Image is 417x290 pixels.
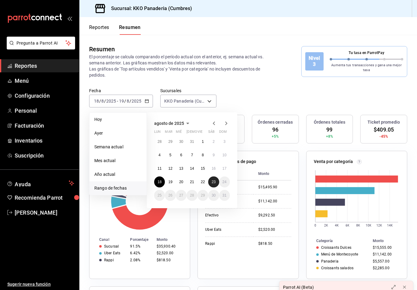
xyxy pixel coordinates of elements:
input: -- [94,99,99,103]
span: Pregunta a Parrot AI [16,40,66,46]
button: 5 de agosto de 2025 [165,150,176,161]
button: 17 de agosto de 2025 [219,163,230,174]
label: Fecha [89,89,153,93]
span: Ayer [94,130,142,136]
button: 31 de julio de 2025 [187,136,197,147]
p: Tu tasa en ParrotPay [330,50,403,56]
abbr: 23 de agosto de 2025 [212,180,216,184]
span: 99 [326,125,332,134]
button: 15 de agosto de 2025 [198,163,208,174]
p: Aumenta tus transacciones y gana una mejor tasa [330,63,403,73]
th: Categoría [306,237,370,244]
div: $818.50 [157,258,180,262]
span: Sugerir nueva función [7,281,74,288]
div: $2,520.00 [258,227,291,232]
button: 29 de agosto de 2025 [198,190,208,201]
span: Inventarios [15,136,74,145]
abbr: 1 de agosto de 2025 [202,140,204,144]
div: $9,292.50 [258,213,291,218]
span: Mes actual [94,158,142,164]
div: Resumen [89,45,115,54]
span: +5% [272,134,279,139]
button: 6 de agosto de 2025 [176,150,187,161]
text: 8K [356,224,360,227]
abbr: 9 de agosto de 2025 [212,153,215,157]
button: 8 de agosto de 2025 [198,150,208,161]
div: Sucursal [104,244,119,248]
div: $15,555.00 [373,245,397,250]
abbr: 5 de agosto de 2025 [169,153,172,157]
h3: Órdenes totales [314,119,346,125]
abbr: 28 de julio de 2025 [158,140,161,144]
button: 30 de julio de 2025 [176,136,187,147]
abbr: jueves [187,130,223,136]
button: 28 de julio de 2025 [154,136,165,147]
abbr: 7 de agosto de 2025 [191,153,193,157]
button: 26 de agosto de 2025 [165,190,176,201]
th: Monto [370,237,407,244]
button: 31 de agosto de 2025 [219,190,230,201]
p: El porcentaje se calcula comparando el período actual con el anterior, ej. semana actual vs. sema... [89,54,275,78]
text: 4K [335,224,339,227]
span: Hoy [94,116,142,123]
abbr: 22 de agosto de 2025 [201,180,205,184]
button: agosto de 2025 [154,120,191,127]
abbr: domingo [219,130,227,136]
abbr: 8 de agosto de 2025 [202,153,204,157]
button: 30 de agosto de 2025 [208,190,219,201]
button: 7 de agosto de 2025 [187,150,197,161]
h3: Sucursal: KKO Panaderia (Cumbres) [106,5,192,12]
div: Rappi [205,241,248,246]
abbr: 26 de agosto de 2025 [168,193,172,198]
span: Ayuda [15,179,66,187]
span: - [117,99,118,103]
div: Croissants salados [321,266,354,270]
span: Semana actual [94,144,142,150]
button: 2 de agosto de 2025 [208,136,219,147]
span: Rango de fechas [94,185,142,191]
div: $11,142.00 [258,199,291,204]
div: Efectivo [205,213,248,218]
abbr: 13 de agosto de 2025 [179,166,183,171]
abbr: 17 de agosto de 2025 [223,166,227,171]
abbr: 18 de agosto de 2025 [158,180,161,184]
abbr: 28 de agosto de 2025 [190,193,194,198]
label: Sucursales [160,89,216,93]
abbr: 31 de julio de 2025 [190,140,194,144]
abbr: lunes [154,130,161,136]
span: Recomienda Parrot [15,194,74,202]
button: 11 de agosto de 2025 [154,163,165,174]
abbr: martes [165,130,172,136]
abbr: 21 de agosto de 2025 [190,180,194,184]
abbr: 25 de agosto de 2025 [158,193,161,198]
abbr: 31 de agosto de 2025 [223,193,227,198]
div: $818.50 [258,241,291,246]
abbr: miércoles [176,130,182,136]
div: 91.5% [130,244,151,248]
span: Configuración [15,92,74,100]
text: 10K [365,224,371,227]
span: Año actual [94,171,142,178]
button: 13 de agosto de 2025 [176,163,187,174]
button: 19 de agosto de 2025 [165,176,176,187]
abbr: 3 de agosto de 2025 [223,140,226,144]
span: / [129,99,131,103]
button: 29 de julio de 2025 [165,136,176,147]
button: 1 de agosto de 2025 [198,136,208,147]
button: 28 de agosto de 2025 [187,190,197,201]
a: Pregunta a Parrot AI [4,44,75,51]
span: +8% [326,134,333,139]
th: Monto [253,167,291,180]
abbr: 11 de agosto de 2025 [158,166,161,171]
abbr: 19 de agosto de 2025 [168,180,172,184]
th: Porcentaje [128,236,154,243]
span: Menú [15,77,74,85]
div: $5,557.00 [373,259,397,263]
button: open_drawer_menu [67,16,72,21]
text: 0 [314,224,316,227]
span: / [104,99,106,103]
abbr: 24 de agosto de 2025 [223,180,227,184]
th: Monto [154,236,190,243]
div: navigation tabs [89,24,141,35]
button: 3 de agosto de 2025 [219,136,230,147]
